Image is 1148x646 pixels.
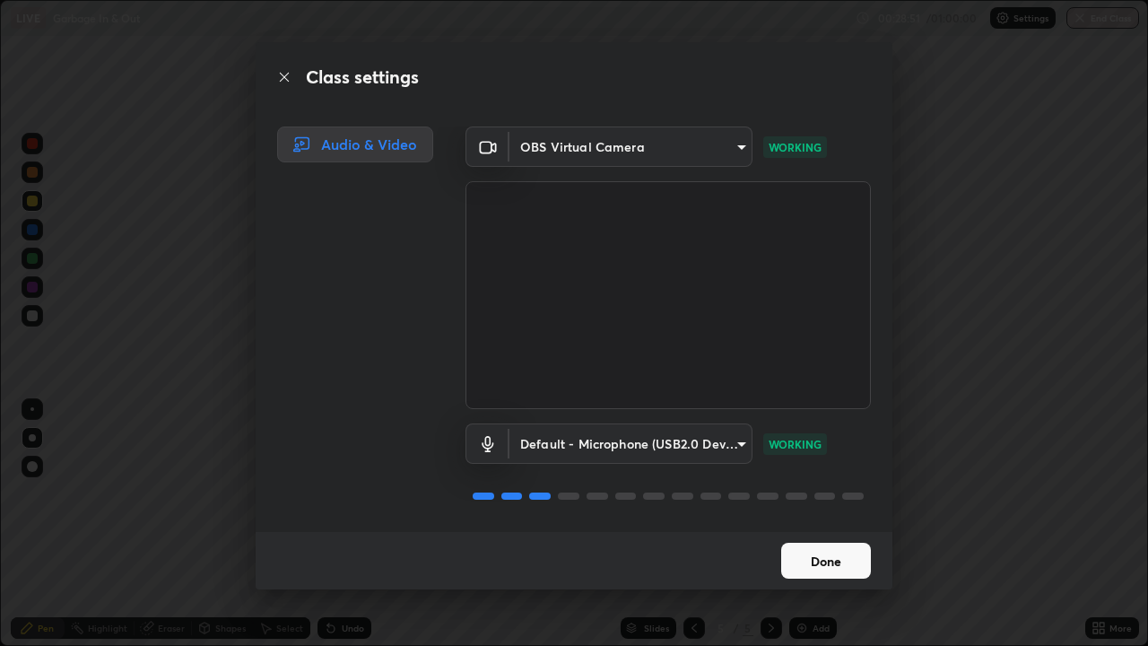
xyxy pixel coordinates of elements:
div: Audio & Video [277,127,433,162]
button: Done [781,543,871,579]
div: OBS Virtual Camera [509,423,752,464]
div: OBS Virtual Camera [509,127,752,167]
p: WORKING [769,139,822,155]
h2: Class settings [306,64,419,91]
p: WORKING [769,436,822,452]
